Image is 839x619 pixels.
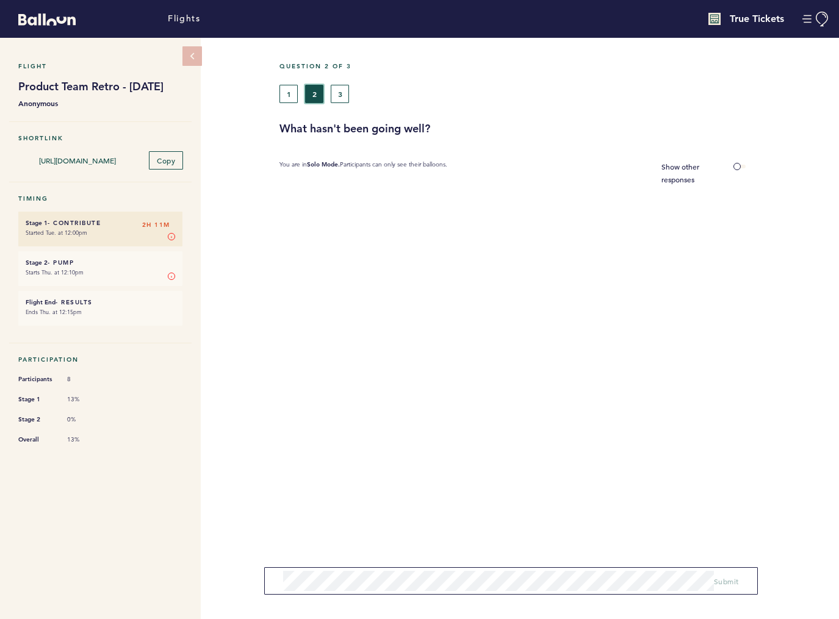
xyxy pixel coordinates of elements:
button: Copy [149,151,183,170]
a: Balloon [9,12,76,25]
time: Started Tue. at 12:00pm [26,229,87,237]
button: Manage Account [802,12,830,27]
button: Submit [714,575,739,587]
span: Show other responses [661,162,699,184]
span: 0% [67,415,104,424]
h4: True Tickets [730,12,784,26]
button: 1 [279,85,298,103]
p: You are in Participants can only see their balloons. [279,160,447,186]
h5: Question 2 of 3 [279,62,830,70]
button: 2 [305,85,323,103]
b: Anonymous [18,97,182,109]
span: Overall [18,434,55,446]
h6: - Results [26,298,175,306]
span: Stage 2 [18,413,55,426]
time: Starts Thu. at 12:10pm [26,268,84,276]
span: 13% [67,395,104,404]
svg: Balloon [18,13,76,26]
time: Ends Thu. at 12:15pm [26,308,82,316]
h6: - Contribute [26,219,175,227]
h3: What hasn't been going well? [279,121,830,136]
h6: - Pump [26,259,175,267]
h5: Timing [18,195,182,202]
h5: Shortlink [18,134,182,142]
span: 13% [67,435,104,444]
span: Copy [157,156,175,165]
a: Flights [168,12,200,26]
small: Stage 1 [26,219,48,227]
h5: Participation [18,356,182,363]
h5: Flight [18,62,182,70]
b: Solo Mode. [307,160,340,168]
h1: Product Team Retro - [DATE] [18,79,182,94]
small: Stage 2 [26,259,48,267]
button: 3 [331,85,349,103]
span: Submit [714,576,739,586]
span: 2H 11M [142,219,170,231]
span: 8 [67,375,104,384]
span: Participants [18,373,55,385]
span: Stage 1 [18,393,55,406]
small: Flight End [26,298,56,306]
